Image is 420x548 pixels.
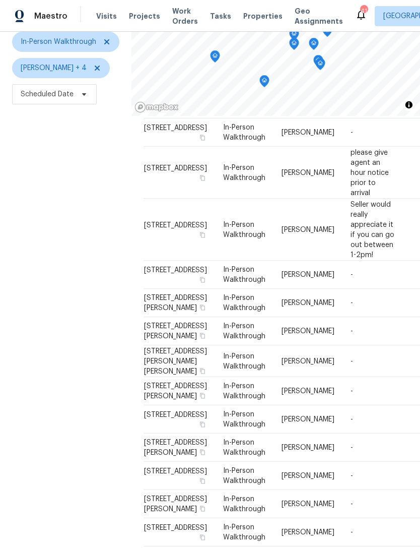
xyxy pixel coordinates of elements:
span: [STREET_ADDRESS] [144,125,207,132]
span: Work Orders [172,6,198,26]
span: [PERSON_NAME] [282,226,334,233]
button: Copy Address [198,303,207,312]
span: - [351,472,353,479]
span: Projects [129,11,160,21]
button: Copy Address [198,533,207,542]
span: Seller would really appreciate it if you can go out between 1-2pm! [351,201,394,258]
span: [PERSON_NAME] [282,444,334,451]
button: Copy Address [198,275,207,284]
span: [STREET_ADDRESS][PERSON_NAME][PERSON_NAME] [144,347,207,375]
span: [PERSON_NAME] [282,501,334,508]
span: In-Person Walkthrough [223,323,265,340]
span: In-Person Walkthrough [21,37,96,47]
div: Map marker [309,38,319,53]
span: [PERSON_NAME] + 4 [21,63,87,73]
span: Scheduled Date [21,89,74,99]
div: 41 [360,6,367,16]
span: - [351,388,353,395]
span: In-Person Walkthrough [223,352,265,370]
span: Visits [96,11,117,21]
span: - [351,529,353,536]
div: Map marker [289,28,299,44]
span: Maestro [34,11,67,21]
span: [PERSON_NAME] [282,357,334,364]
span: [PERSON_NAME] [282,388,334,395]
span: [PERSON_NAME] [282,299,334,307]
span: - [351,129,353,136]
span: [PERSON_NAME] [282,472,334,479]
span: - [351,501,353,508]
span: [STREET_ADDRESS] [144,524,207,531]
span: - [351,299,353,307]
span: - [351,271,353,278]
div: Map marker [322,25,332,40]
div: Map marker [259,75,269,91]
span: [PERSON_NAME] [282,271,334,278]
span: Geo Assignments [295,6,343,26]
button: Copy Address [198,504,207,513]
span: In-Person Walkthrough [223,524,265,541]
span: - [351,416,353,423]
span: [PERSON_NAME] [282,169,334,176]
div: Map marker [315,58,325,74]
button: Toggle attribution [403,99,415,111]
button: Copy Address [198,448,207,457]
span: In-Person Walkthrough [223,383,265,400]
button: Copy Address [198,230,207,239]
span: [PERSON_NAME] [282,529,334,536]
span: [PERSON_NAME] [282,328,334,335]
span: [PERSON_NAME] [282,129,334,136]
span: [STREET_ADDRESS] [144,267,207,274]
span: [STREET_ADDRESS][PERSON_NAME] [144,383,207,400]
span: [STREET_ADDRESS] [144,468,207,475]
div: Map marker [289,38,299,53]
button: Copy Address [198,366,207,375]
span: In-Person Walkthrough [223,221,265,238]
span: In-Person Walkthrough [223,266,265,283]
button: Copy Address [198,391,207,400]
span: Toggle attribution [406,99,412,110]
span: [STREET_ADDRESS] [144,411,207,418]
button: Copy Address [198,173,207,182]
button: Copy Address [198,331,207,340]
span: In-Person Walkthrough [223,467,265,484]
span: In-Person Walkthrough [223,411,265,428]
span: In-Person Walkthrough [223,164,265,181]
a: Mapbox homepage [134,101,179,113]
span: In-Person Walkthrough [223,294,265,312]
span: In-Person Walkthrough [223,496,265,513]
span: [STREET_ADDRESS][PERSON_NAME] [144,323,207,340]
button: Copy Address [198,420,207,429]
div: Map marker [210,50,220,66]
span: [PERSON_NAME] [282,416,334,423]
span: [STREET_ADDRESS] [144,164,207,171]
span: [STREET_ADDRESS][PERSON_NAME] [144,294,207,312]
button: Copy Address [198,476,207,485]
span: - [351,357,353,364]
span: In-Person Walkthrough [223,124,265,141]
span: please give agent an hour notice prior to arrival [351,149,389,196]
span: Tasks [210,13,231,20]
span: [STREET_ADDRESS][PERSON_NAME] [144,439,207,456]
span: In-Person Walkthrough [223,439,265,456]
span: [STREET_ADDRESS][PERSON_NAME] [144,496,207,513]
span: Properties [243,11,283,21]
button: Copy Address [198,133,207,142]
span: - [351,328,353,335]
span: [STREET_ADDRESS] [144,221,207,228]
span: - [351,444,353,451]
div: Map marker [313,55,323,71]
